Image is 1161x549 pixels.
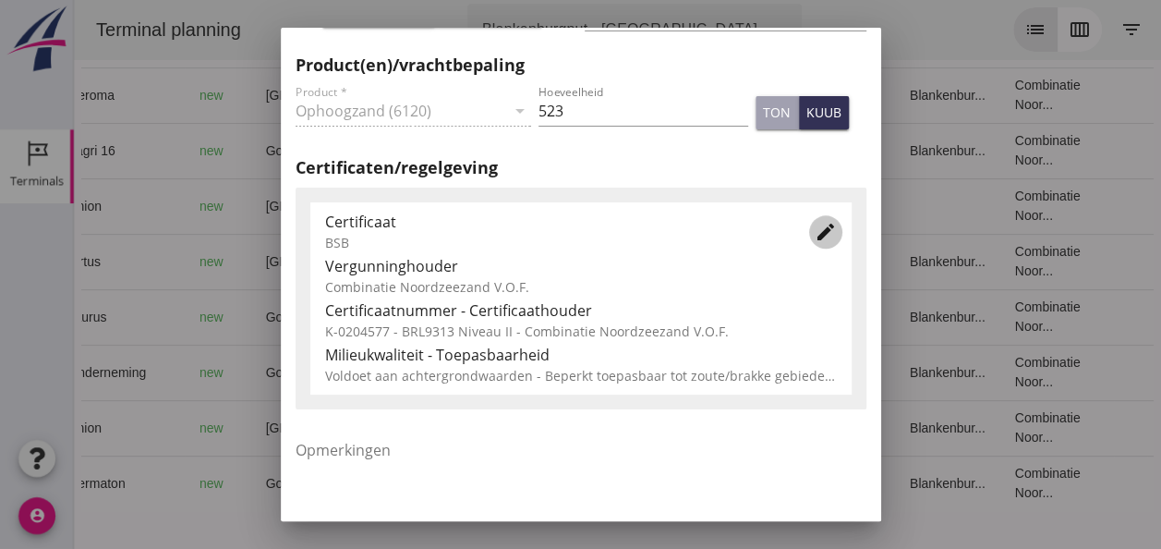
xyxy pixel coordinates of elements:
small: m3 [438,146,453,157]
td: 994 [394,67,496,123]
div: Certificaatnummer - Certificaathouder [325,299,837,322]
td: Combinatie Noor... [926,67,1041,123]
h2: Certificaten/regelgeving [296,155,866,180]
i: directions_boat [238,366,251,379]
div: Voldoet aan achtergrondwaarden - Beperkt toepasbaar tot zoute/brakke gebieden (Niveau II) [325,366,837,385]
div: [GEOGRAPHIC_DATA] [192,419,347,438]
td: Blankenbur... [821,456,926,511]
td: Blankenbur... [821,289,926,345]
h2: Product(en)/vrachtbepaling [296,53,866,78]
div: Certificaat [325,211,785,233]
div: [GEOGRAPHIC_DATA] [192,252,347,272]
td: Filling sand [587,400,681,456]
small: m3 [431,423,446,434]
td: 1298 [394,123,496,178]
textarea: Opmerkingen [296,435,866,532]
td: new [111,289,177,345]
div: Gouda [192,141,347,161]
td: new [111,234,177,289]
div: Gouda [192,363,347,383]
td: new [111,67,177,123]
small: m3 [438,368,453,379]
td: Combinatie Noor... [926,400,1041,456]
td: 672 [394,456,496,511]
td: Filling sand [587,178,681,234]
small: m3 [431,257,446,268]
td: 999 [394,289,496,345]
td: 1231 [394,345,496,400]
td: Blankenbur... [821,234,926,289]
td: new [111,400,177,456]
td: 18 [681,345,821,400]
div: Terminal planning [7,17,182,43]
td: Ontzilt oph.zan... [587,123,681,178]
div: kuub [806,103,841,122]
td: 18 [681,123,821,178]
td: 18 [681,234,821,289]
td: 18 [681,289,821,345]
div: BSB [325,233,785,252]
td: Ontzilt oph.zan... [587,456,681,511]
small: m3 [431,479,446,490]
i: directions_boat [238,144,251,157]
i: list [950,18,973,41]
td: new [111,345,177,400]
td: Ontzilt oph.zan... [587,345,681,400]
i: directions_boat [333,200,346,213]
div: [GEOGRAPHIC_DATA] [192,197,347,216]
i: directions_boat [333,89,346,102]
i: calendar_view_week [995,18,1017,41]
td: Filling sand [587,67,681,123]
button: kuub [799,96,849,129]
small: m3 [431,201,446,213]
td: 18 [681,67,821,123]
td: Filling sand [587,234,681,289]
div: ton [763,103,791,122]
td: new [111,456,177,511]
small: m3 [431,91,446,102]
td: Blankenbur... [821,67,926,123]
button: ton [756,96,799,129]
i: edit [815,221,837,243]
td: Blankenbur... [821,345,926,400]
td: 18 [681,400,821,456]
div: [GEOGRAPHIC_DATA] [192,86,347,105]
i: directions_boat [238,477,251,490]
div: Blankenburgput - [GEOGRAPHIC_DATA] [408,18,683,41]
div: Milieukwaliteit - Toepasbaarheid [325,344,837,366]
i: directions_boat [238,311,251,323]
i: filter_list [1046,18,1069,41]
td: Combinatie Noor... [926,178,1041,234]
td: 18 [681,178,821,234]
td: new [111,178,177,234]
td: Combinatie Noor... [926,456,1041,511]
td: Ontzilt oph.zan... [587,289,681,345]
div: Gouda [192,308,347,327]
td: Combinatie Noor... [926,123,1041,178]
td: Combinatie Noor... [926,234,1041,289]
i: directions_boat [333,255,346,268]
td: new [111,123,177,178]
small: m3 [431,312,446,323]
div: Gouda [192,474,347,494]
i: directions_boat [333,421,346,434]
td: Combinatie Noor... [926,345,1041,400]
td: Blankenbur... [821,123,926,178]
div: Combinatie Noordzeezand V.O.F. [325,277,837,297]
td: 523 [394,234,496,289]
div: Vergunninghouder [325,255,837,277]
td: 480 [394,400,496,456]
td: Combinatie Noor... [926,289,1041,345]
input: Hoeveelheid [538,96,748,126]
i: arrow_drop_down [695,18,717,41]
td: 480 [394,178,496,234]
td: Blankenbur... [821,400,926,456]
div: K-0204577 - BRL9313 Niveau II - Combinatie Noordzeezand V.O.F. [325,322,837,341]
